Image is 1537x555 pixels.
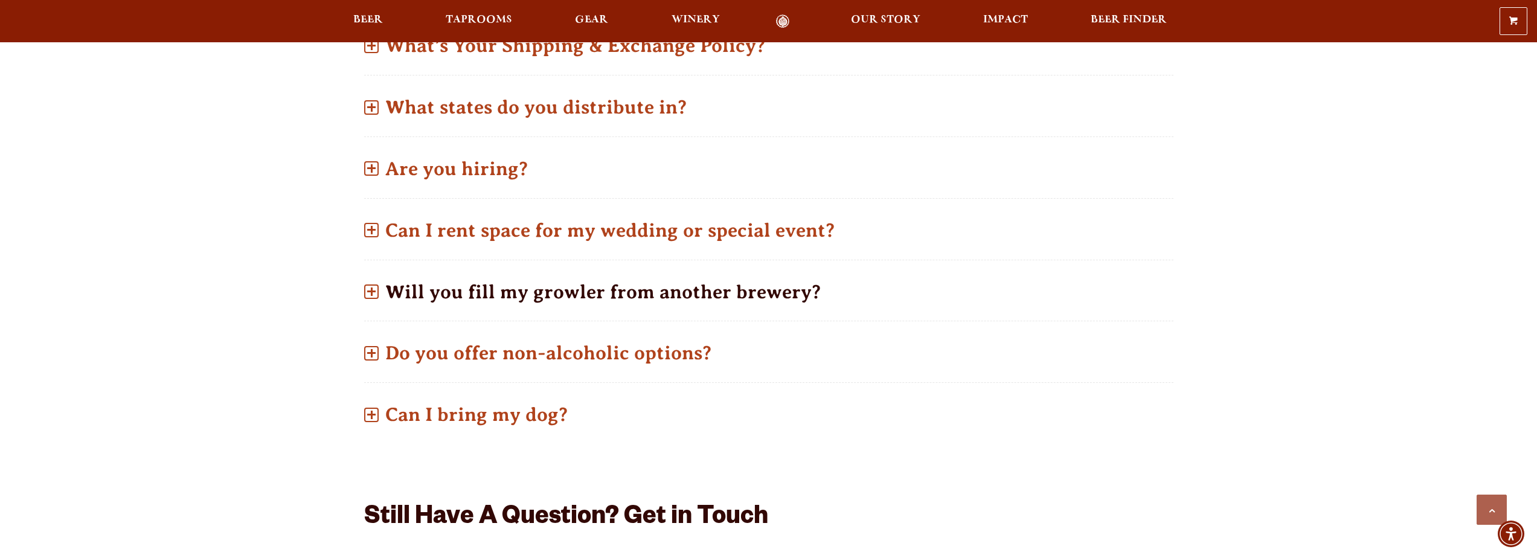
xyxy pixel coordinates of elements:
[672,15,720,25] span: Winery
[364,504,1173,533] h2: Still Have A Question? Get in Touch
[364,393,1173,436] p: Can I bring my dog?
[353,15,383,25] span: Beer
[983,15,1028,25] span: Impact
[345,14,391,28] a: Beer
[364,86,1173,129] p: What states do you distribute in?
[364,24,1173,67] p: What’s Your Shipping & Exchange Policy?
[438,14,520,28] a: Taprooms
[975,14,1036,28] a: Impact
[1083,14,1175,28] a: Beer Finder
[1498,521,1524,547] div: Accessibility Menu
[851,15,920,25] span: Our Story
[1477,495,1507,525] a: Scroll to top
[364,209,1173,252] p: Can I rent space for my wedding or special event?
[446,15,512,25] span: Taprooms
[364,147,1173,190] p: Are you hiring?
[843,14,928,28] a: Our Story
[364,332,1173,374] p: Do you offer non-alcoholic options?
[567,14,616,28] a: Gear
[575,15,608,25] span: Gear
[664,14,728,28] a: Winery
[1091,15,1167,25] span: Beer Finder
[364,271,1173,313] p: Will you fill my growler from another brewery?
[760,14,806,28] a: Odell Home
